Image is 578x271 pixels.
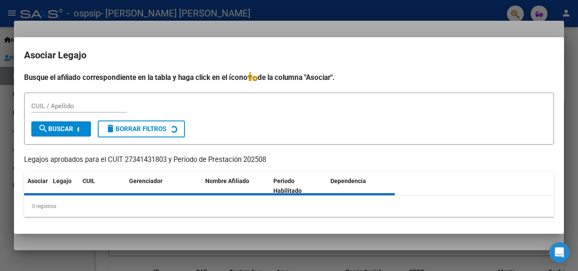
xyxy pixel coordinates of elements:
mat-icon: search [38,123,48,134]
datatable-header-cell: Legajo [50,172,79,200]
datatable-header-cell: Asociar [24,172,50,200]
span: Asociar [28,178,48,184]
span: Borrar Filtros [105,125,166,133]
span: CUIL [83,178,95,184]
span: Legajo [53,178,72,184]
datatable-header-cell: Gerenciador [126,172,202,200]
div: 0 registros [24,196,554,217]
h2: Asociar Legajo [24,47,554,63]
div: Open Intercom Messenger [549,242,570,263]
datatable-header-cell: Dependencia [327,172,395,200]
span: Dependencia [330,178,366,184]
h4: Busque el afiliado correspondiente en la tabla y haga click en el ícono de la columna "Asociar". [24,72,554,83]
p: Legajos aprobados para el CUIT 27341431803 y Período de Prestación 202508 [24,155,554,165]
span: Nombre Afiliado [205,178,249,184]
datatable-header-cell: CUIL [79,172,126,200]
mat-icon: delete [105,123,116,134]
button: Borrar Filtros [98,120,185,137]
span: Periodo Habilitado [273,178,302,194]
datatable-header-cell: Periodo Habilitado [270,172,327,200]
datatable-header-cell: Nombre Afiliado [202,172,270,200]
span: Buscar [38,125,73,133]
button: Buscar [31,121,91,137]
span: Gerenciador [129,178,162,184]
